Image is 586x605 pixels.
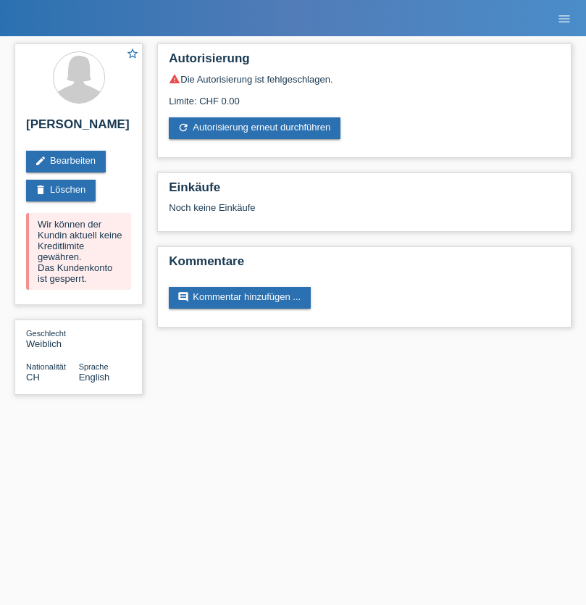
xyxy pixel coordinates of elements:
a: menu [550,14,579,22]
i: delete [35,184,46,196]
h2: [PERSON_NAME] [26,117,131,139]
a: editBearbeiten [26,151,106,172]
span: Sprache [79,362,109,371]
div: Noch keine Einkäufe [169,202,560,224]
i: edit [35,155,46,167]
div: Wir können der Kundin aktuell keine Kreditlimite gewähren. Das Kundenkonto ist gesperrt. [26,213,131,290]
div: Die Autorisierung ist fehlgeschlagen. [169,73,560,85]
span: English [79,372,110,383]
a: star_border [126,47,139,62]
i: refresh [177,122,189,133]
a: commentKommentar hinzufügen ... [169,287,311,309]
h2: Autorisierung [169,51,560,73]
a: refreshAutorisierung erneut durchführen [169,117,340,139]
span: Nationalität [26,362,66,371]
span: Schweiz [26,372,40,383]
a: deleteLöschen [26,180,96,201]
h2: Kommentare [169,254,560,276]
span: Geschlecht [26,329,66,338]
i: comment [177,291,189,303]
i: warning [169,73,180,85]
i: star_border [126,47,139,60]
div: Weiblich [26,327,79,349]
h2: Einkäufe [169,180,560,202]
div: Limite: CHF 0.00 [169,85,560,107]
i: menu [557,12,572,26]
